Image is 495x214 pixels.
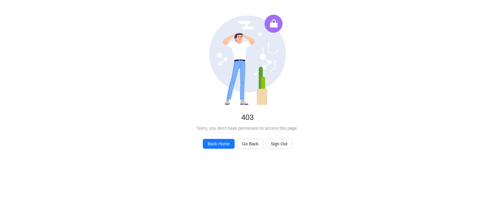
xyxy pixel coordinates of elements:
[271,140,287,147] span: Sign Out
[203,139,235,149] button: Back Home
[237,139,263,149] button: Go Back
[10,113,485,122] div: 403
[208,140,230,147] span: Back Home
[266,139,292,149] button: Sign Out
[10,125,485,132] div: Sorry, you don't have permission to access this page.
[242,140,259,147] span: Go Back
